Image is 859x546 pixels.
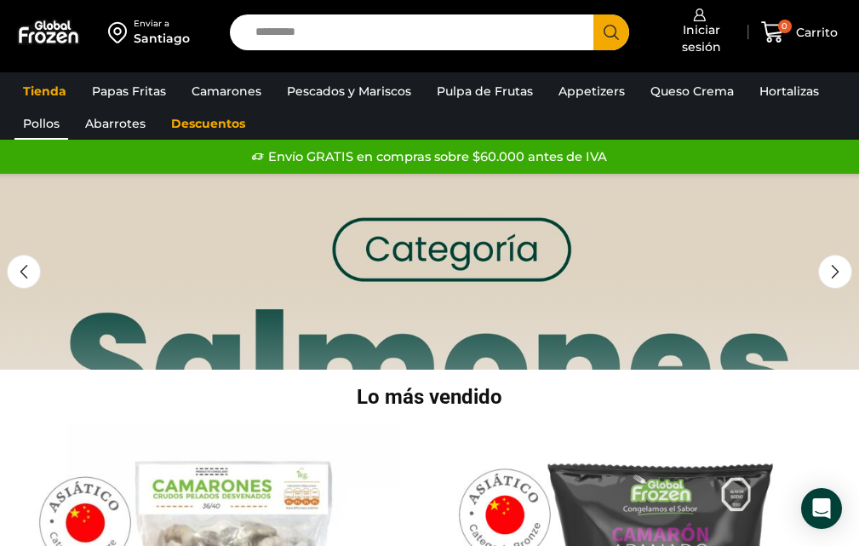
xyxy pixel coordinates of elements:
a: Appetizers [550,75,633,107]
span: Iniciar sesión [659,21,740,55]
button: Search button [593,14,629,50]
div: Previous slide [7,255,41,289]
a: Pollos [14,107,68,140]
img: address-field-icon.svg [108,18,134,47]
a: Queso Crema [642,75,742,107]
a: Papas Fritas [83,75,175,107]
a: Pulpa de Frutas [428,75,541,107]
span: 0 [778,20,792,33]
span: Carrito [792,24,838,41]
a: 0 Carrito [757,12,842,52]
div: Enviar a [134,18,190,30]
a: Hortalizas [751,75,828,107]
a: Descuentos [163,107,254,140]
a: Camarones [183,75,270,107]
a: Abarrotes [77,107,154,140]
a: Tienda [14,75,75,107]
div: Santiago [134,30,190,47]
div: Next slide [818,255,852,289]
div: Open Intercom Messenger [801,488,842,529]
a: Pescados y Mariscos [278,75,420,107]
